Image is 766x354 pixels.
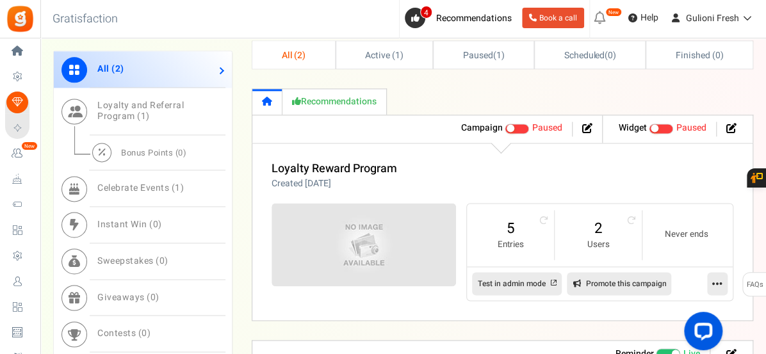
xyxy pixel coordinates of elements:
span: Bonus Points ( ) [121,147,186,159]
span: Giveaways ( ) [97,291,159,304]
small: Users [567,239,629,251]
small: Entries [480,239,541,251]
span: Contests ( ) [97,327,151,341]
span: All ( ) [282,49,306,62]
span: Sweepstakes ( ) [97,255,168,268]
span: Scheduled [564,49,605,62]
h3: Gratisfaction [38,6,132,32]
span: 1 [395,49,400,62]
span: Instant Win ( ) [97,218,162,232]
a: Loyalty Reward Program [272,160,397,177]
span: 0 [608,49,613,62]
a: Promote this campaign [567,272,671,295]
span: All ( ) [97,63,124,76]
span: 1 [496,49,501,62]
span: Loyalty and Referral Program ( ) [97,99,184,124]
a: 5 [480,218,541,239]
em: New [21,141,38,150]
strong: Widget [619,121,647,134]
span: 0 [715,49,721,62]
span: Celebrate Events ( ) [97,182,184,195]
span: 0 [159,255,165,268]
a: 2 [567,218,629,239]
a: Book a call [522,8,584,28]
span: FAQs [746,273,763,297]
em: New [605,8,622,17]
span: 0 [178,147,183,159]
a: Test in admin mode [472,272,562,295]
span: Paused [532,121,562,134]
li: Widget activated [609,122,717,136]
span: 0 [153,218,159,232]
span: Active ( ) [365,49,403,62]
span: Finished ( ) [676,49,723,62]
span: 1 [175,182,181,195]
span: 2 [297,49,302,62]
span: Help [637,12,658,24]
span: 2 [115,63,121,76]
span: Paused [463,49,493,62]
span: Paused [676,121,706,134]
a: Recommendations [282,88,387,115]
span: 0 [142,327,147,341]
p: Created [DATE] [272,177,397,190]
strong: Campaign [461,121,503,134]
span: ( ) [463,49,505,62]
span: Recommendations [436,12,512,25]
span: 0 [151,291,156,304]
small: Never ends [655,229,717,241]
img: Gratisfaction [6,4,35,33]
span: 1 [141,110,147,124]
span: 4 [420,6,432,19]
span: ( ) [564,49,616,62]
a: 4 Recommendations [405,8,517,28]
a: New [5,143,35,165]
a: Help [623,8,664,28]
span: Gulioni Fresh [686,12,739,25]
